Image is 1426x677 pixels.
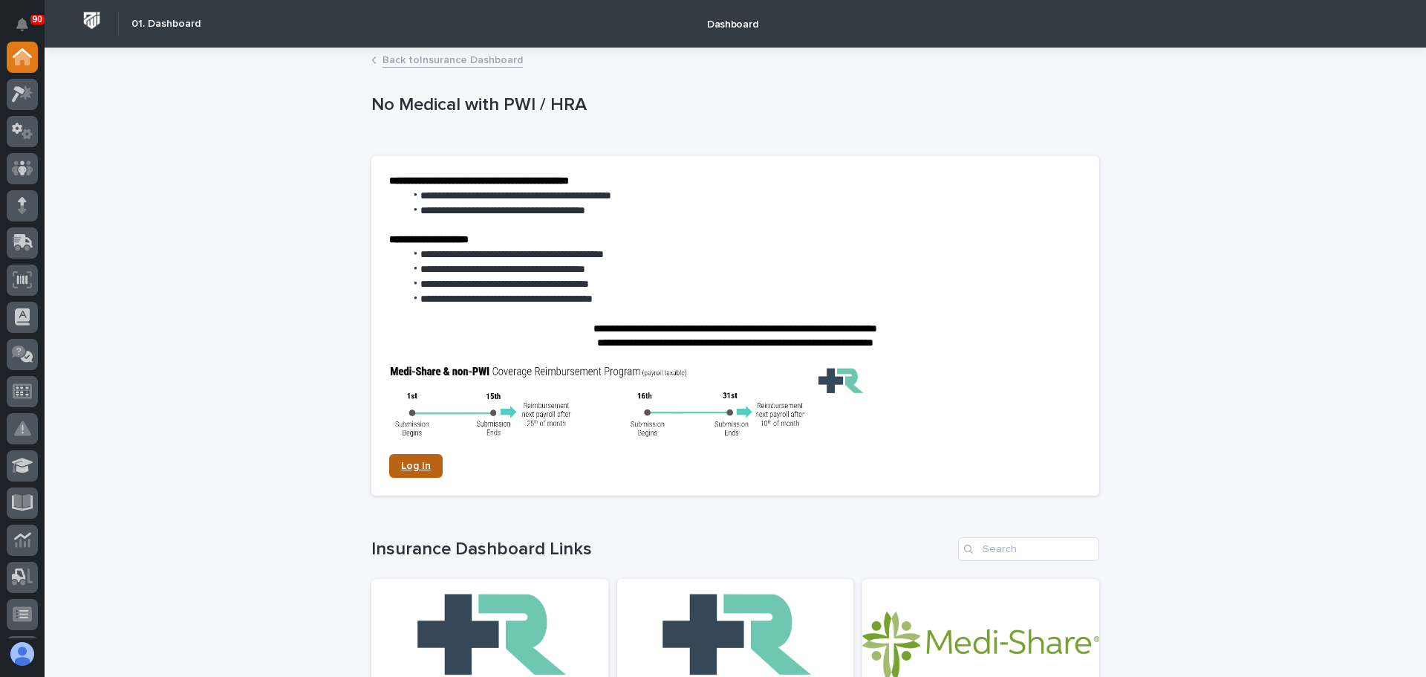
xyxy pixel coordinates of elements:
a: Back toInsurance Dashboard [382,51,523,68]
div: Notifications90 [19,18,38,42]
input: Search [958,537,1099,561]
h2: 01. Dashboard [131,18,201,30]
a: Log In [389,454,443,478]
p: No Medical with PWI / HRA [371,94,1093,116]
button: Notifications [7,9,38,40]
h1: Insurance Dashboard Links [371,539,952,560]
span: Log In [401,461,431,471]
img: Workspace Logo [78,7,105,34]
p: 90 [33,14,42,25]
button: users-avatar [7,638,38,670]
